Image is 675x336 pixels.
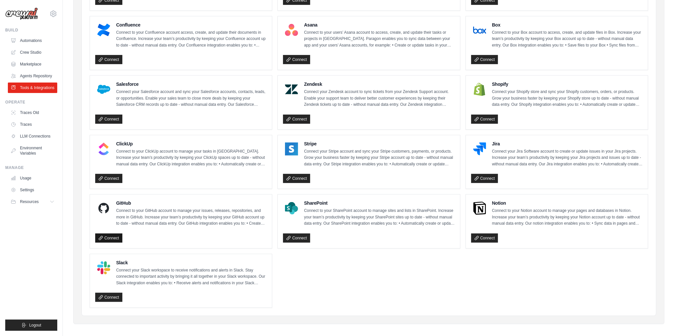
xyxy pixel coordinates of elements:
[8,131,57,141] a: LLM Connections
[492,140,643,147] h4: Jira
[492,22,643,28] h4: Box
[5,100,57,105] div: Operate
[20,199,39,204] span: Resources
[97,24,110,37] img: Confluence Logo
[304,208,454,227] p: Connect to your SharePoint account to manage sites and lists in SharePoint. Increase your team’s ...
[471,233,498,243] a: Connect
[95,293,122,302] a: Connect
[8,173,57,183] a: Usage
[8,119,57,130] a: Traces
[95,115,122,124] a: Connect
[285,202,298,215] img: SharePoint Logo
[473,202,486,215] img: Notion Logo
[116,259,267,266] h4: Slack
[283,174,310,183] a: Connect
[304,200,454,206] h4: SharePoint
[492,29,643,49] p: Connect to your Box account to access, create, and update files in Box. Increase your team’s prod...
[8,196,57,207] button: Resources
[304,148,454,168] p: Connect your Stripe account and sync your Stripe customers, payments, or products. Grow your busi...
[116,140,267,147] h4: ClickUp
[8,107,57,118] a: Traces Old
[95,233,122,243] a: Connect
[285,24,298,37] img: Asana Logo
[492,208,643,227] p: Connect to your Notion account to manage your pages and databases in Notion. Increase your team’s...
[492,148,643,168] p: Connect your Jira Software account to create or update issues in your Jira projects. Increase you...
[116,267,267,287] p: Connect your Slack workspace to receive notifications and alerts in Slack. Stay connected to impo...
[285,83,298,96] img: Zendesk Logo
[5,28,57,33] div: Build
[97,142,110,156] img: ClickUp Logo
[116,81,267,87] h4: Salesforce
[8,143,57,159] a: Environment Variables
[471,174,498,183] a: Connect
[5,165,57,170] div: Manage
[97,83,110,96] img: Salesforce Logo
[471,55,498,64] a: Connect
[116,148,267,168] p: Connect to your ClickUp account to manage your tasks in [GEOGRAPHIC_DATA]. Increase your team’s p...
[473,24,486,37] img: Box Logo
[116,200,267,206] h4: GitHub
[492,89,643,108] p: Connect your Shopify store and sync your Shopify customers, orders, or products. Grow your busine...
[471,115,498,124] a: Connect
[95,55,122,64] a: Connect
[473,83,486,96] img: Shopify Logo
[97,261,110,274] img: Slack Logo
[95,174,122,183] a: Connect
[116,89,267,108] p: Connect your Salesforce account and sync your Salesforce accounts, contacts, leads, or opportunit...
[283,55,310,64] a: Connect
[116,29,267,49] p: Connect to your Confluence account access, create, and update their documents in Confluence. Incr...
[492,81,643,87] h4: Shopify
[304,29,454,49] p: Connect to your users’ Asana account to access, create, and update their tasks or projects in [GE...
[285,142,298,156] img: Stripe Logo
[492,200,643,206] h4: Notion
[304,140,454,147] h4: Stripe
[5,320,57,331] button: Logout
[97,202,110,215] img: GitHub Logo
[116,208,267,227] p: Connect to your GitHub account to manage your issues, releases, repositories, and more in GitHub....
[8,47,57,58] a: Crew Studio
[8,83,57,93] a: Tools & Integrations
[8,185,57,195] a: Settings
[8,71,57,81] a: Agents Repository
[116,22,267,28] h4: Confluence
[304,81,454,87] h4: Zendesk
[304,22,454,28] h4: Asana
[304,89,454,108] p: Connect your Zendesk account to sync tickets from your Zendesk Support account. Enable your suppo...
[29,323,41,328] span: Logout
[283,233,310,243] a: Connect
[8,35,57,46] a: Automations
[8,59,57,69] a: Marketplace
[473,142,486,156] img: Jira Logo
[283,115,310,124] a: Connect
[5,8,38,20] img: Logo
